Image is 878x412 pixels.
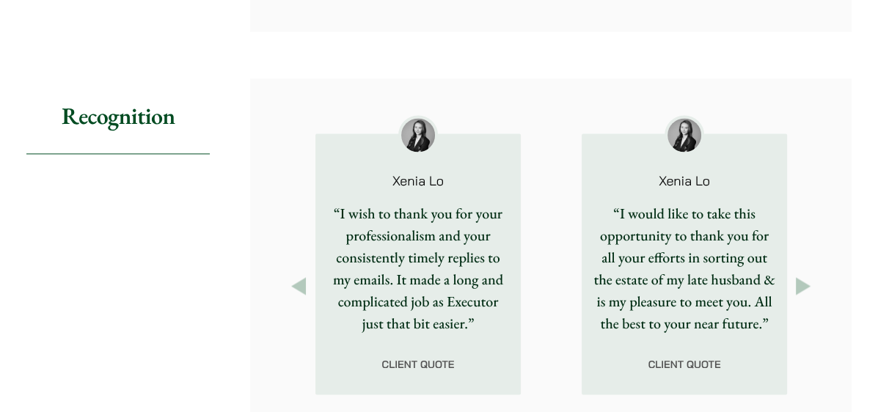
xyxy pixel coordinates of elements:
[582,334,787,394] div: Client quote
[285,273,312,299] button: Previous
[315,334,521,394] div: Client quote
[790,273,816,299] button: Next
[593,202,775,334] p: “I would like to take this opportunity to thank you for all your efforts in sorting out the estat...
[327,202,509,334] p: “I wish to thank you for your professionalism and your consistently timely replies to my emails. ...
[605,174,764,188] p: Xenia Lo
[339,174,497,188] p: Xenia Lo
[26,78,210,154] h2: Recognition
